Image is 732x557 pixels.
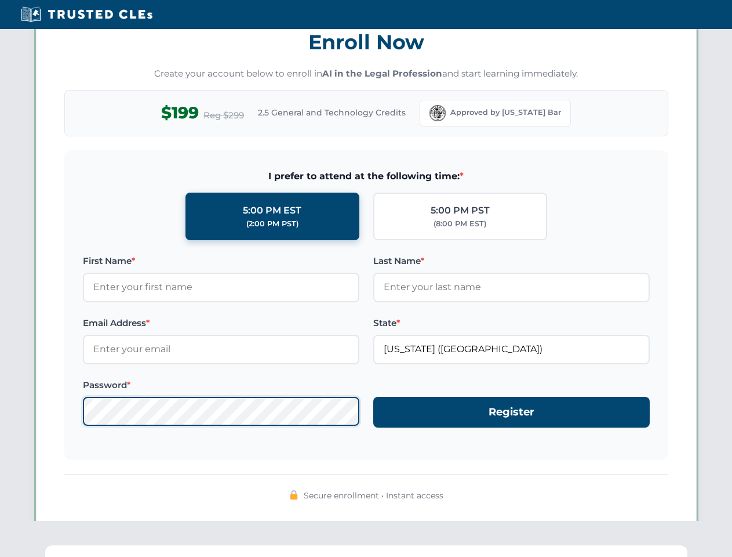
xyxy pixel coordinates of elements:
[83,169,650,184] span: I prefer to attend at the following time:
[322,68,442,79] strong: AI in the Legal Profession
[83,316,359,330] label: Email Address
[289,490,298,500] img: 🔒
[373,335,650,364] input: Florida (FL)
[373,397,650,428] button: Register
[64,24,668,60] h3: Enroll Now
[258,106,406,119] span: 2.5 General and Technology Credits
[243,203,301,218] div: 5:00 PM EST
[429,105,446,121] img: Florida Bar
[304,489,443,502] span: Secure enrollment • Instant access
[83,273,359,302] input: Enter your first name
[203,108,244,122] span: Reg $299
[161,100,199,126] span: $199
[17,6,156,23] img: Trusted CLEs
[83,254,359,268] label: First Name
[246,218,298,230] div: (2:00 PM PST)
[373,273,650,302] input: Enter your last name
[83,378,359,392] label: Password
[450,107,561,118] span: Approved by [US_STATE] Bar
[64,67,668,81] p: Create your account below to enroll in and start learning immediately.
[434,218,486,230] div: (8:00 PM EST)
[373,254,650,268] label: Last Name
[83,335,359,364] input: Enter your email
[373,316,650,330] label: State
[431,203,490,218] div: 5:00 PM PST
